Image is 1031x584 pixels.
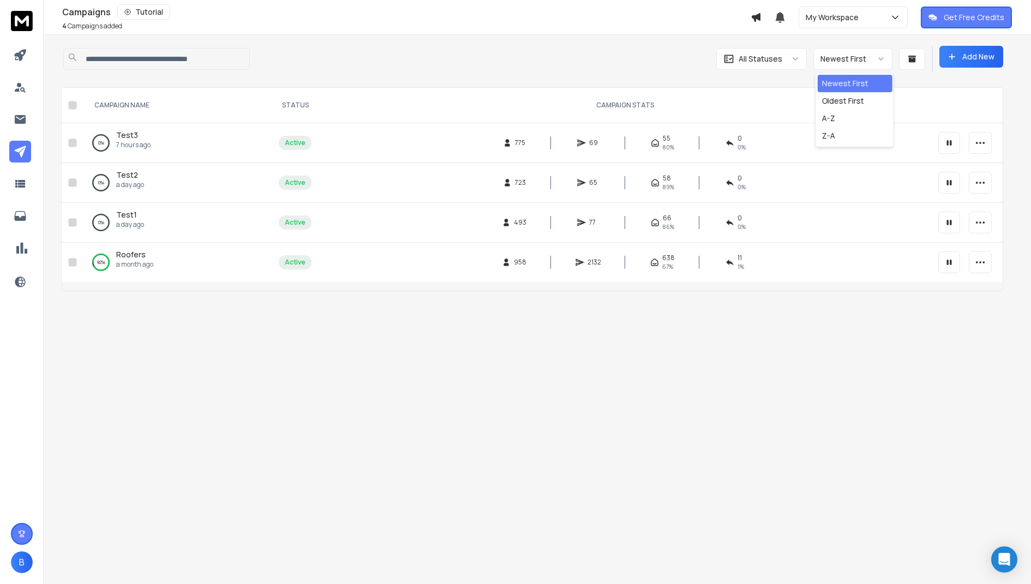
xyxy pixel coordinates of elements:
span: 11 [738,254,742,262]
span: 58 [663,174,671,183]
span: 775 [515,139,526,147]
span: 89 % [663,183,674,191]
div: Active [285,218,305,227]
p: My Workspace [806,12,863,23]
p: 0 % [98,137,104,148]
span: 77 [589,218,600,227]
p: 0 % [98,177,104,188]
span: 4 [62,21,67,31]
p: a day ago [116,220,144,229]
span: Test2 [116,170,138,180]
p: Campaigns added [62,22,122,31]
span: Test3 [116,130,138,140]
span: 2132 [588,258,601,267]
span: B [11,551,33,573]
span: 0 % [738,183,746,191]
span: 65 [589,178,600,187]
span: 958 [514,258,526,267]
span: 1 % [738,262,744,271]
span: 0 [738,134,742,143]
span: 80 % [663,143,674,152]
th: CAMPAIGN NAME [81,88,272,123]
span: 0 [738,214,742,222]
span: 638 [662,254,675,262]
span: 66 [663,214,672,222]
p: 7 hours ago [116,141,151,149]
p: 92 % [97,257,105,268]
div: Z-A [822,130,835,141]
p: Get Free Credits [944,12,1004,23]
div: Newest First [822,78,868,89]
th: CAMPAIGN STATS [318,88,932,123]
span: 0 [738,174,742,183]
p: 0 % [98,217,104,228]
div: Active [285,139,305,147]
span: 67 % [662,262,673,271]
button: Tutorial [117,4,170,20]
div: Oldest First [822,95,864,106]
div: Campaigns [62,4,751,20]
button: Add New [939,46,1003,68]
p: a day ago [116,180,144,189]
div: Active [285,178,305,187]
span: Roofers [116,249,146,260]
p: a month ago [116,260,153,269]
span: Test1 [116,209,137,220]
div: Open Intercom Messenger [991,546,1017,573]
th: STATUS [272,88,318,123]
div: Active [285,258,305,267]
span: 55 [663,134,670,143]
p: All Statuses [739,53,782,64]
span: 723 [515,178,526,187]
span: 86 % [663,222,674,231]
span: 0 % [738,143,746,152]
span: 69 [589,139,600,147]
button: Newest First [813,48,892,70]
span: 493 [514,218,526,227]
span: 0 % [738,222,746,231]
div: A-Z [822,113,835,124]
